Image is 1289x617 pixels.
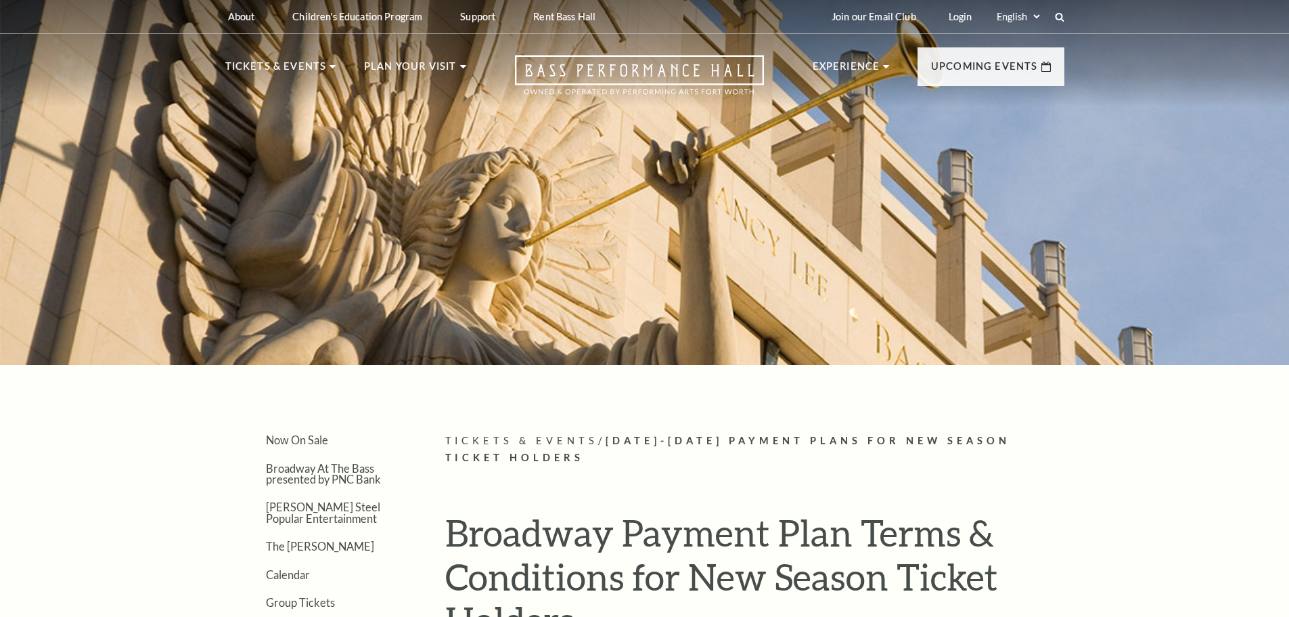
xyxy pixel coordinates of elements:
[445,435,599,446] span: Tickets & Events
[266,433,328,446] a: Now On Sale
[994,10,1042,23] select: Select:
[445,433,1064,467] p: /
[225,58,327,83] p: Tickets & Events
[813,58,880,83] p: Experience
[364,58,457,83] p: Plan Your Visit
[266,596,335,609] a: Group Tickets
[266,568,310,581] a: Calendar
[533,11,595,22] p: Rent Bass Hall
[292,11,422,22] p: Children's Education Program
[445,435,1011,463] span: [DATE]-[DATE] Payment Plans for New Season Ticket Holders
[228,11,255,22] p: About
[266,462,381,486] a: Broadway At The Bass presented by PNC Bank
[460,11,495,22] p: Support
[931,58,1038,83] p: Upcoming Events
[266,501,380,524] a: [PERSON_NAME] Steel Popular Entertainment
[266,540,374,553] a: The [PERSON_NAME]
